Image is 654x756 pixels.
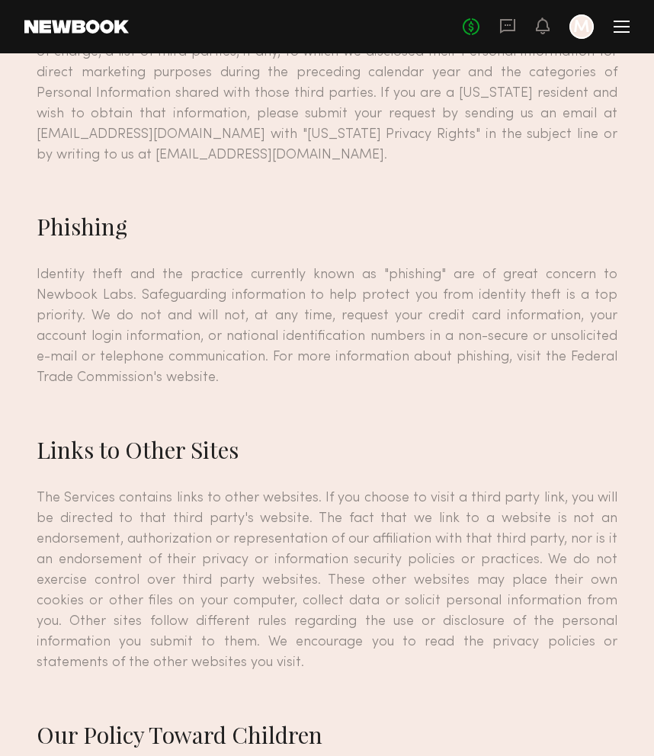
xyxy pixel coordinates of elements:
[37,719,617,750] h2: Our Policy Toward Children
[37,434,617,465] h2: Links to Other Sites
[37,264,617,388] p: Identity theft and the practice currently known as "phishing" are of great concern to Newbook Lab...
[37,211,617,242] h2: Phishing
[37,21,617,165] p: [US_STATE] residents may request and obtain from [GEOGRAPHIC_DATA], once a year, free of charge, ...
[569,14,594,39] a: M
[37,488,617,673] p: The Services contains links to other websites. If you choose to visit a third party link, you wil...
